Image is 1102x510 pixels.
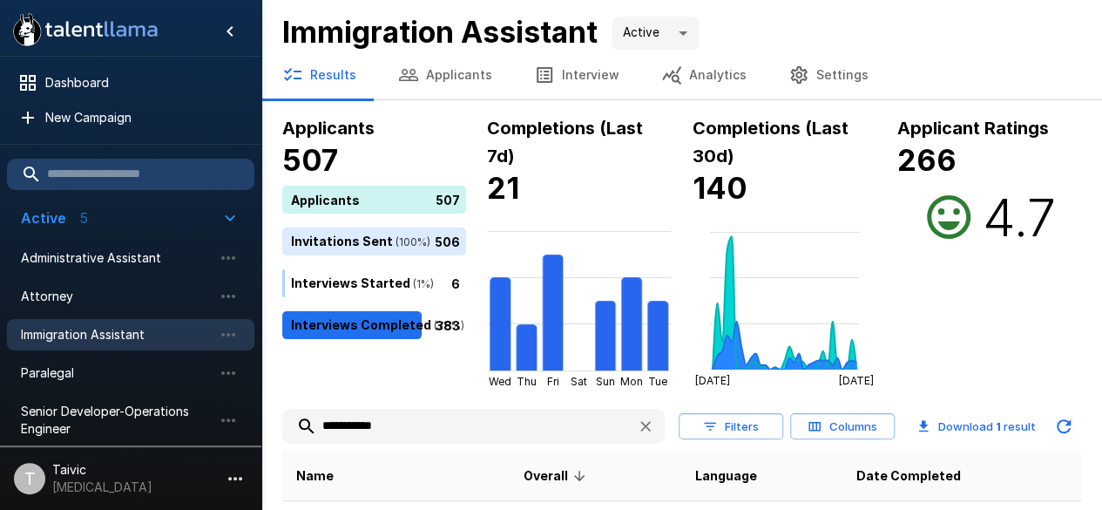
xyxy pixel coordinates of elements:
p: 506 [435,232,460,250]
div: Active [612,17,699,50]
h2: 4.7 [982,186,1055,248]
button: Download 1 result [910,409,1043,444]
tspan: Mon [620,375,643,388]
b: Applicants [282,118,375,139]
b: 21 [487,170,519,206]
tspan: Tue [648,375,667,388]
span: Name [296,466,334,486]
button: Applicants [377,51,513,99]
tspan: Fri [547,375,559,388]
b: Applicant Ratings [897,118,1049,139]
button: Filters [679,413,783,440]
tspan: Thu [517,375,537,388]
b: 507 [282,142,338,178]
button: Analytics [640,51,767,99]
button: Interview [513,51,640,99]
span: Overall [524,466,591,486]
tspan: [DATE] [839,374,874,387]
tspan: [DATE] [694,374,729,387]
button: Results [261,51,377,99]
b: Immigration Assistant [282,14,598,50]
button: Columns [790,413,895,440]
b: Completions (Last 7d) [487,118,643,167]
b: 1 [996,419,1001,433]
button: Updated Today - 9:53 AM [1046,409,1081,444]
tspan: Wed [489,375,511,388]
button: Settings [767,51,889,99]
p: 507 [436,190,460,208]
b: Completions (Last 30d) [693,118,848,167]
b: 266 [897,142,957,178]
p: 6 [451,274,460,292]
span: Date Completed [856,466,961,486]
span: Language [695,466,757,486]
tspan: Sun [596,375,615,388]
p: 383 [436,316,460,334]
b: 140 [693,170,747,206]
tspan: Sat [571,375,587,388]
